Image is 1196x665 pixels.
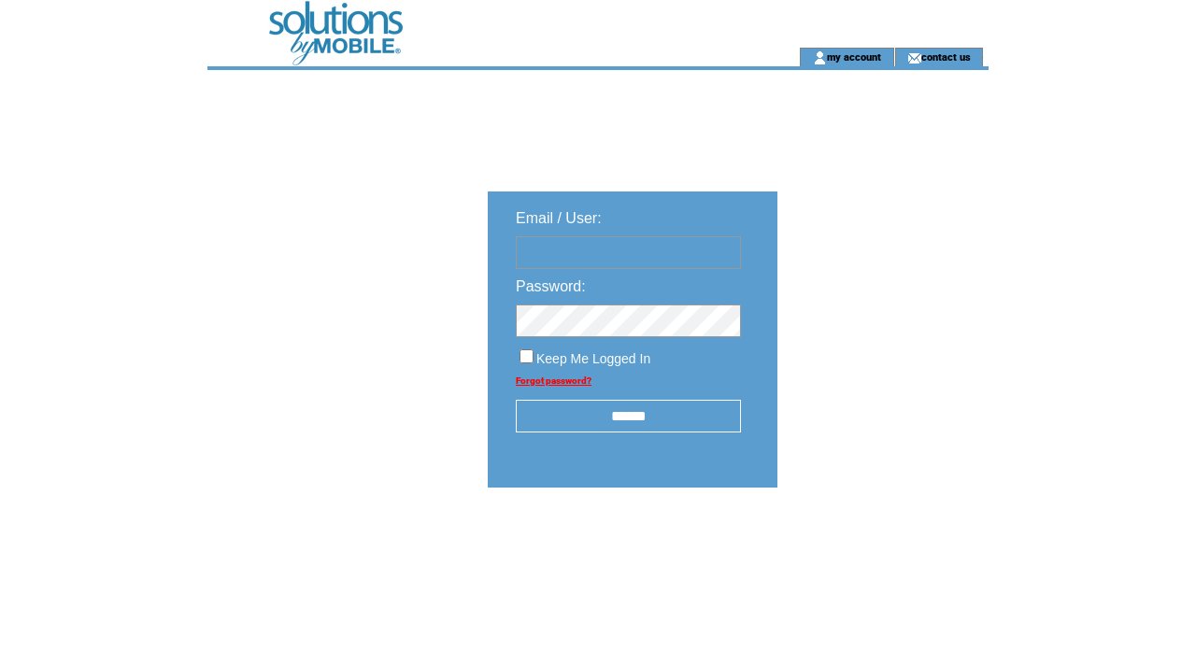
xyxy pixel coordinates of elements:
[536,351,650,366] span: Keep Me Logged In
[827,50,881,63] a: my account
[921,50,971,63] a: contact us
[832,534,925,558] img: transparent.png;jsessionid=1154F6E6E2EDBB61A7AD8D6EA4BD9E51
[813,50,827,65] img: account_icon.gif;jsessionid=1154F6E6E2EDBB61A7AD8D6EA4BD9E51
[907,50,921,65] img: contact_us_icon.gif;jsessionid=1154F6E6E2EDBB61A7AD8D6EA4BD9E51
[516,210,602,226] span: Email / User:
[516,375,591,386] a: Forgot password?
[516,278,586,294] span: Password:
